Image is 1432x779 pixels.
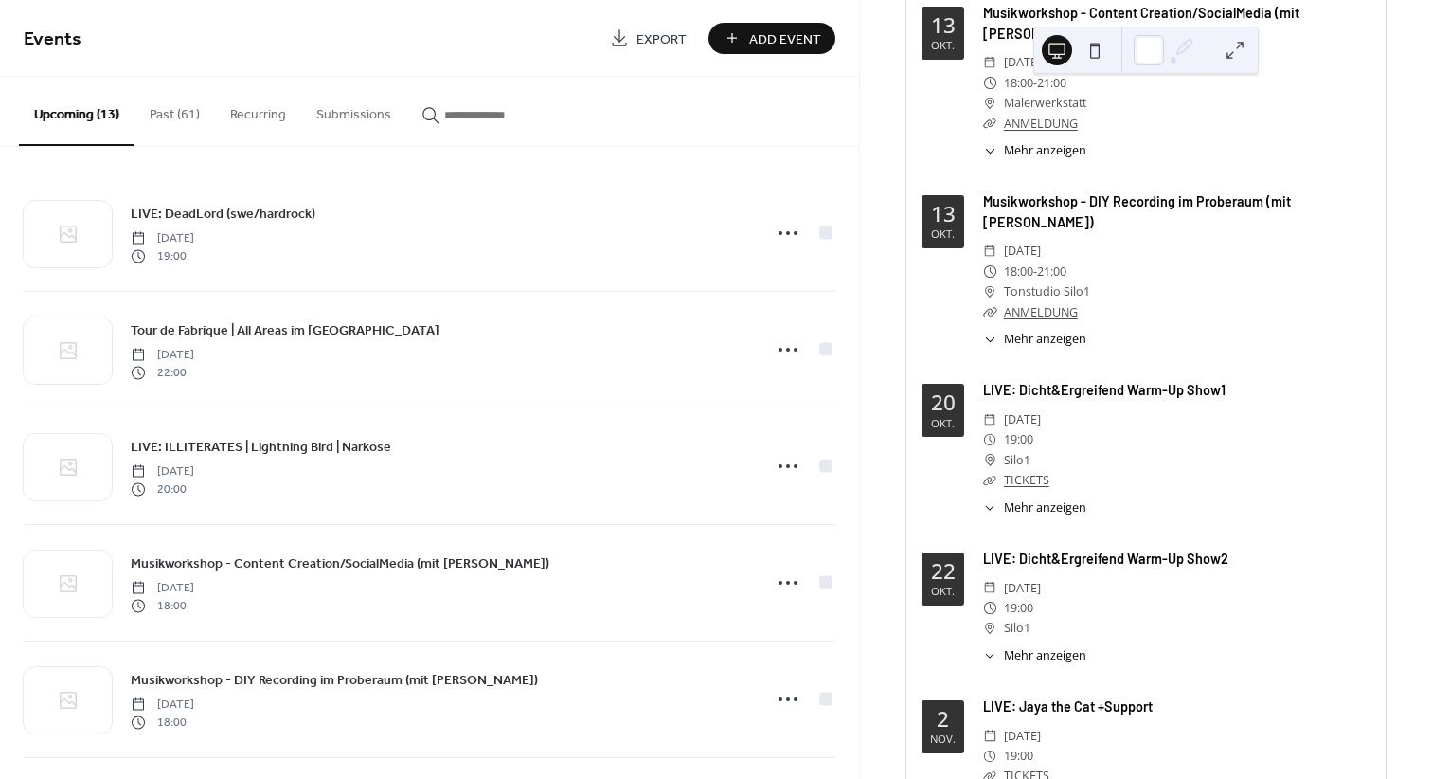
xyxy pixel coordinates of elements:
[1004,73,1033,93] span: 18:00
[983,302,996,322] div: ​
[1004,647,1086,665] span: Mehr anzeigen
[301,77,406,144] button: Submissions
[983,726,996,746] div: ​
[131,203,315,225] a: LIVE: DeadLord (swe/hardrock)
[983,647,1086,665] button: ​Mehr anzeigen
[983,93,996,113] div: ​
[131,597,194,614] span: 18:00
[1004,93,1086,113] span: Malerwerkstatt
[1004,472,1049,488] a: TICKETS
[1004,262,1033,281] span: 18:00
[596,23,701,54] a: Export
[983,429,996,449] div: ​
[131,436,391,458] a: LIVE: ILLITERATES | Lightning Bird | Narkose
[131,319,439,341] a: Tour de Fabrique | All Areas im [GEOGRAPHIC_DATA]
[24,21,81,58] span: Events
[1004,241,1041,261] span: [DATE]
[931,40,955,50] div: Okt.
[983,262,996,281] div: ​
[983,499,1086,517] button: ​Mehr anzeigen
[636,29,687,49] span: Export
[1037,73,1066,93] span: 21:00
[931,392,956,414] div: 20
[937,709,949,731] div: 2
[983,331,1086,349] button: ​Mehr anzeigen
[19,77,134,146] button: Upcoming (13)
[1004,142,1086,160] span: Mehr anzeigen
[1004,499,1086,517] span: Mehr anzeigen
[1004,450,1030,470] span: Silo1
[930,734,956,744] div: Nov.
[1004,409,1041,429] span: [DATE]
[131,438,391,458] span: LIVE: ILLITERATES | Lightning Bird | Narkose
[931,15,956,37] div: 13
[1004,304,1078,320] a: ANMELDUNG
[983,142,996,160] div: ​
[1004,578,1041,598] span: [DATE]
[131,697,194,714] span: [DATE]
[1004,726,1041,746] span: [DATE]
[983,73,996,93] div: ​
[131,463,194,480] span: [DATE]
[1004,52,1041,72] span: [DATE]
[131,671,538,691] span: Musikworkshop - DIY Recording im Proberaum (mit [PERSON_NAME])
[931,204,956,226] div: 13
[1037,262,1066,281] span: 21:00
[983,193,1291,230] a: Musikworkshop - DIY Recording im Proberaum (mit [PERSON_NAME])
[983,578,996,598] div: ​
[983,52,996,72] div: ​
[131,480,194,498] span: 20:00
[983,241,996,261] div: ​
[131,554,549,574] span: Musikworkshop - Content Creation/SocialMedia (mit [PERSON_NAME])
[708,23,835,54] button: Add Event
[131,321,439,341] span: Tour de Fabrique | All Areas im [GEOGRAPHIC_DATA]
[1004,429,1033,449] span: 19:00
[131,580,194,597] span: [DATE]
[131,230,194,247] span: [DATE]
[983,114,996,134] div: ​
[131,553,549,574] a: Musikworkshop - Content Creation/SocialMedia (mit [PERSON_NAME])
[215,77,301,144] button: Recurring
[1004,331,1086,349] span: Mehr anzeigen
[1004,598,1033,618] span: 19:00
[131,205,315,225] span: LIVE: DeadLord (swe/hardrock)
[983,409,996,429] div: ​
[749,29,821,49] span: Add Event
[931,418,955,428] div: Okt.
[131,364,194,381] span: 22:00
[983,450,996,470] div: ​
[134,77,215,144] button: Past (61)
[983,499,996,517] div: ​
[983,549,1370,570] div: LIVE: Dicht&Ergreifend Warm-Up Show2
[983,618,996,638] div: ​
[983,331,996,349] div: ​
[931,561,956,583] div: 22
[1004,116,1078,132] a: ANMELDUNG
[983,5,1299,42] a: Musikworkshop - Content Creation/SocialMedia (mit [PERSON_NAME])
[1033,73,1037,93] span: -
[983,746,996,766] div: ​
[131,247,194,264] span: 19:00
[1033,262,1037,281] span: -
[983,281,996,301] div: ​
[1004,746,1033,766] span: 19:00
[131,669,538,691] a: Musikworkshop - DIY Recording im Proberaum (mit [PERSON_NAME])
[131,714,194,731] span: 18:00
[983,598,996,618] div: ​
[983,470,996,490] div: ​
[931,586,955,596] div: Okt.
[931,228,955,239] div: Okt.
[983,382,1226,398] a: LIVE: Dicht&Ergreifend Warm-Up Show1
[983,142,1086,160] button: ​Mehr anzeigen
[1004,618,1030,638] span: Silo1
[131,347,194,364] span: [DATE]
[1004,281,1090,301] span: Tonstudio Silo1
[983,698,1153,715] a: LIVE: Jaya the Cat +Support
[983,647,996,665] div: ​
